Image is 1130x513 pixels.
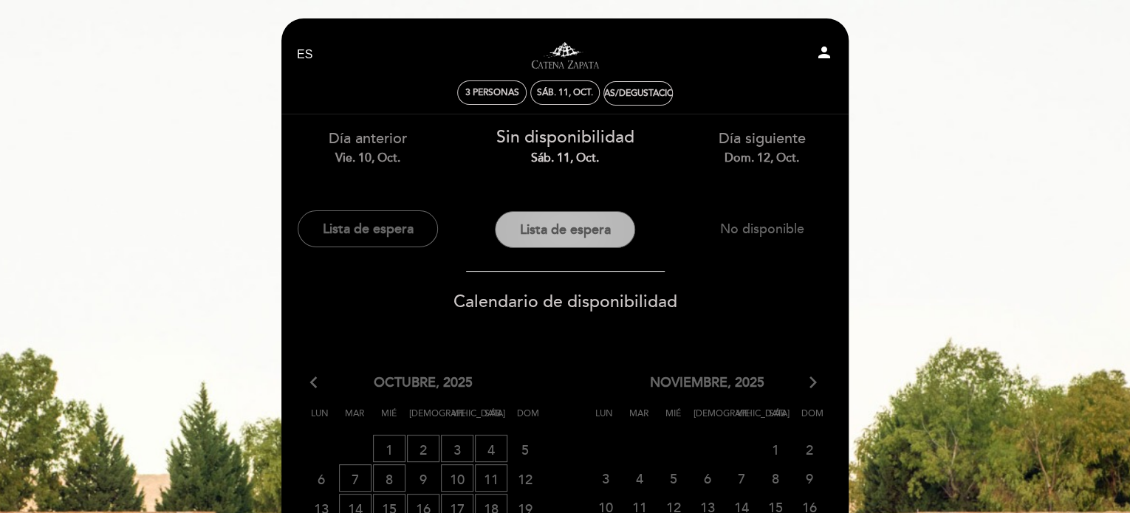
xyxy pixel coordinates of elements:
[692,210,832,247] button: No disponible
[374,406,404,433] span: Mié
[763,406,792,433] span: Sáb
[310,373,323,393] i: arrow_back_ios
[509,465,541,492] span: 12
[674,128,849,166] div: Día siguiente
[725,464,758,492] span: 7
[473,35,657,75] a: Visitas y degustaciones en La Pirámide
[815,44,833,66] button: person
[305,406,335,433] span: Lun
[798,406,827,433] span: Dom
[537,87,593,98] div: sáb. 11, oct.
[373,435,405,462] span: 1
[465,87,519,98] span: 3 personas
[339,464,371,492] span: 7
[589,464,622,492] span: 3
[513,406,543,433] span: Dom
[674,150,849,167] div: dom. 12, oct.
[509,435,541,463] span: 5
[495,211,635,248] button: Lista de espera
[659,406,688,433] span: Mié
[728,406,758,433] span: Vie
[475,464,507,492] span: 11
[793,464,826,492] span: 9
[623,464,656,492] span: 4
[305,465,338,492] span: 6
[281,150,456,167] div: vie. 10, oct.
[340,406,369,433] span: Mar
[815,44,833,61] i: person
[759,435,792,463] span: 1
[496,127,634,148] span: Sin disponibilidad
[589,406,619,433] span: Lun
[807,373,820,393] i: arrow_forward_ios
[441,464,473,492] span: 10
[650,373,764,393] span: noviembre, 2025
[407,435,439,462] span: 2
[624,406,654,433] span: Mar
[479,406,508,433] span: Sáb
[694,406,723,433] span: [DEMOGRAPHIC_DATA]
[373,464,405,492] span: 8
[475,435,507,462] span: 4
[409,406,439,433] span: [DEMOGRAPHIC_DATA]
[584,88,692,99] div: Visitas/Degustaciones
[478,150,653,167] div: sáb. 11, oct.
[691,464,724,492] span: 6
[793,435,826,463] span: 2
[759,464,792,492] span: 8
[281,128,456,166] div: Día anterior
[407,465,439,492] span: 9
[298,210,438,247] button: Lista de espera
[441,435,473,462] span: 3
[374,373,473,393] span: octubre, 2025
[657,464,690,492] span: 5
[453,292,677,312] span: Calendario de disponibilidad
[444,406,473,433] span: Vie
